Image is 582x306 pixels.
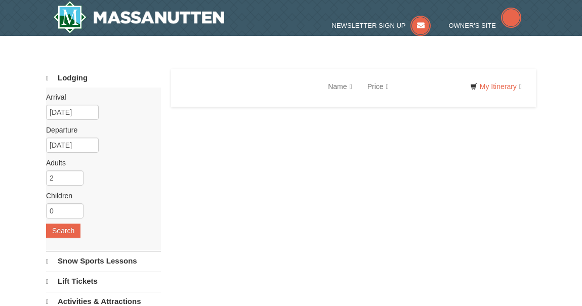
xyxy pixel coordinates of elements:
label: Departure [46,125,153,135]
label: Children [46,191,153,201]
span: Owner's Site [448,22,496,29]
a: Lift Tickets [46,272,161,291]
img: Massanutten Resort Logo [53,1,224,33]
a: Lodging [46,69,161,88]
a: Price [360,76,396,97]
label: Adults [46,158,153,168]
button: Search [46,224,80,238]
label: Arrival [46,92,153,102]
a: Owner's Site [448,22,521,29]
a: My Itinerary [464,79,528,94]
a: Name [320,76,359,97]
a: Snow Sports Lessons [46,251,161,271]
span: Newsletter Sign Up [332,22,406,29]
a: Newsletter Sign Up [332,22,431,29]
a: Massanutten Resort [53,1,224,33]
